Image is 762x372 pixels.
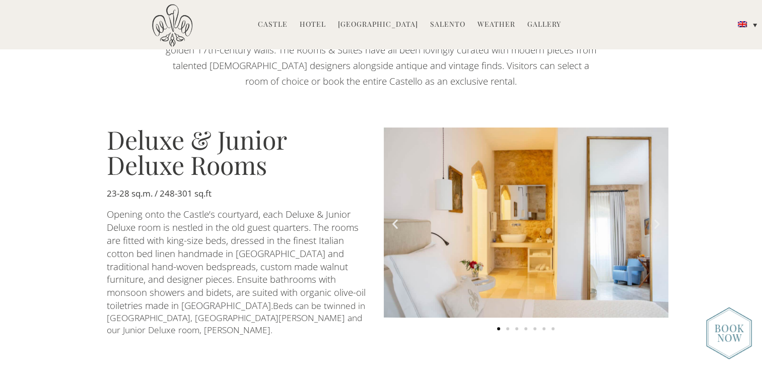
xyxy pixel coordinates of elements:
[551,327,555,330] span: Go to slide 7
[497,327,500,330] span: Go to slide 1
[107,208,368,311] span: Opening onto the Castle’s courtyard, each Deluxe & Junior Deluxe room is nestled in the old guest...
[384,128,668,335] div: Carousel | Horizontal scrolling: Arrow Left & Right
[477,19,515,31] a: Weather
[527,19,561,31] a: Gallery
[524,327,527,330] span: Go to slide 4
[384,128,668,318] img: Deluxe Rooms Average size 248 - 301 Sq. ft.
[651,218,663,230] div: Next slide
[107,188,212,199] b: 23-28 sq.m. / 248-301 sq.ft
[107,299,368,336] span: Beds can be twinned in [GEOGRAPHIC_DATA], [GEOGRAPHIC_DATA][PERSON_NAME] and our Junior Deluxe ro...
[706,307,752,359] img: new-booknow.png
[738,21,747,27] img: English
[107,127,369,177] h3: Deluxe & Junior Deluxe Rooms
[300,19,326,31] a: Hotel
[515,327,518,330] span: Go to slide 3
[384,128,668,320] div: 1 of 7
[542,327,545,330] span: Go to slide 6
[258,19,288,31] a: Castle
[152,4,192,47] img: Castello di Ugento
[533,327,536,330] span: Go to slide 5
[506,327,509,330] span: Go to slide 2
[338,19,418,31] a: [GEOGRAPHIC_DATA]
[430,19,465,31] a: Salento
[389,218,401,230] div: Previous slide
